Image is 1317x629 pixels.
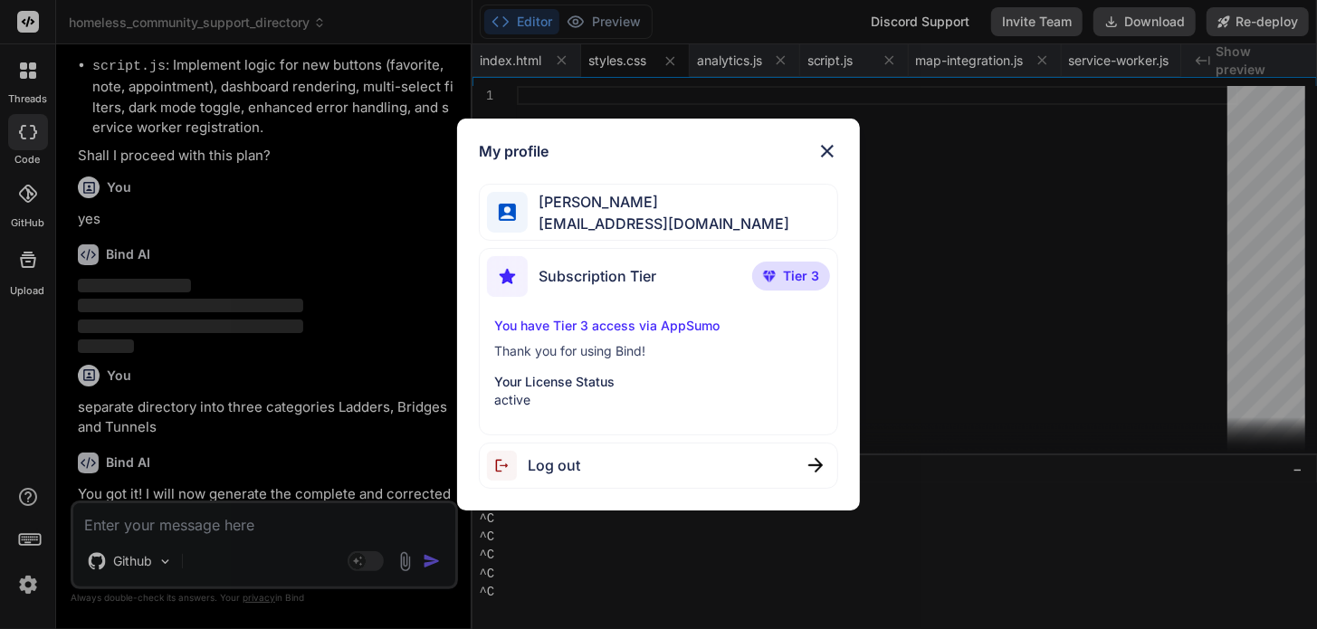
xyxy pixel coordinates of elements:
p: Your License Status [494,373,823,391]
span: Tier 3 [783,267,819,285]
h1: My profile [479,140,549,162]
img: close [816,140,838,162]
span: Subscription Tier [539,265,656,287]
p: Thank you for using Bind! [494,342,823,360]
p: You have Tier 3 access via AppSumo [494,317,823,335]
img: profile [499,204,516,221]
span: Log out [528,454,580,476]
span: [EMAIL_ADDRESS][DOMAIN_NAME] [528,213,789,234]
img: subscription [487,256,528,297]
img: close [808,458,823,472]
span: [PERSON_NAME] [528,191,789,213]
img: premium [763,271,776,281]
img: logout [487,451,528,481]
p: active [494,391,823,409]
